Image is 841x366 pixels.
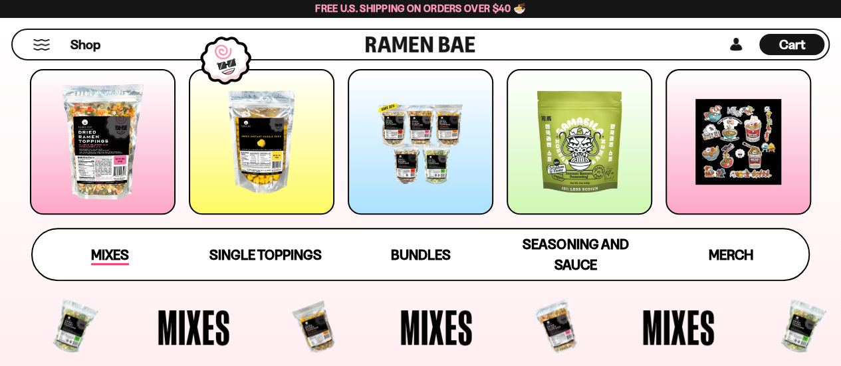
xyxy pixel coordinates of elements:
span: Mixes [642,302,715,351]
a: Shop [70,34,100,55]
span: Free U.S. Shipping on Orders over $40 🍜 [315,2,526,15]
a: Single Toppings [188,229,343,280]
span: Shop [70,36,100,54]
span: Bundles [390,246,450,263]
span: Merch [709,246,753,263]
div: Cart [759,30,824,59]
a: Seasoning and Sauce [498,229,653,280]
span: Mixes [158,302,231,351]
button: Mobile Menu Trigger [33,39,51,50]
span: Single Toppings [209,246,322,263]
a: Bundles [343,229,498,280]
span: Mixes [91,246,129,265]
span: Seasoning and Sauce [523,236,628,273]
a: Merch [653,229,808,280]
span: Cart [779,37,805,52]
a: Mixes [33,229,187,280]
span: Mixes [400,302,473,351]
